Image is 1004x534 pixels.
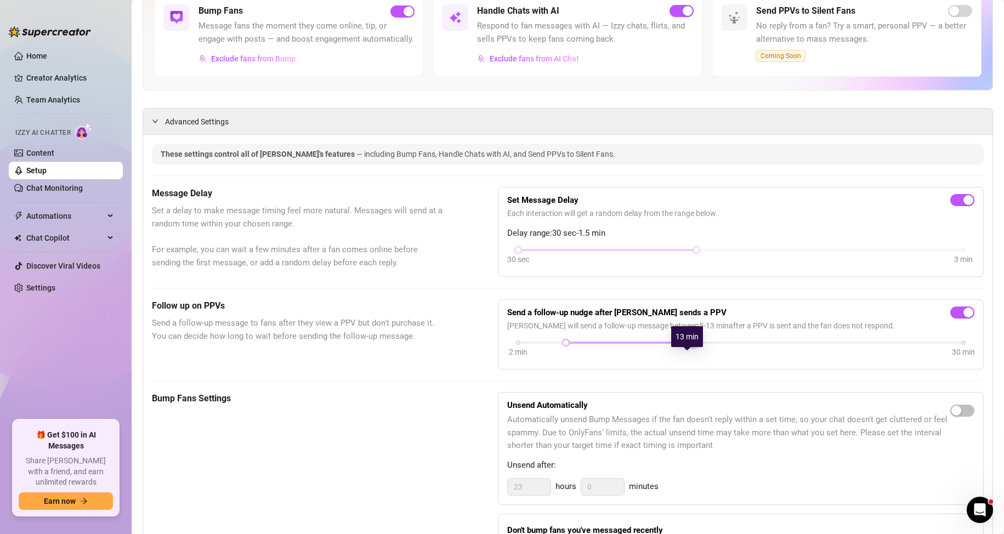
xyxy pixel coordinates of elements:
[19,492,113,510] button: Earn nowarrow-right
[26,149,54,157] a: Content
[671,326,703,347] div: 13 min
[507,413,950,452] span: Automatically unsend Bump Messages if the fan doesn't reply within a set time, so your chat doesn...
[152,115,165,127] div: expanded
[952,346,975,358] div: 30 min
[165,116,229,128] span: Advanced Settings
[555,480,576,493] span: hours
[477,4,559,18] h5: Handle Chats with AI
[507,308,727,317] strong: Send a follow-up nudge after [PERSON_NAME] sends a PPV
[15,128,71,138] span: Izzy AI Chatter
[967,497,993,523] iframe: Intercom live chat
[26,262,100,270] a: Discover Viral Videos
[507,227,974,240] span: Delay range: 30 sec - 1.5 min
[26,69,114,87] a: Creator Analytics
[26,283,55,292] a: Settings
[509,346,527,358] div: 2 min
[152,187,443,200] h5: Message Delay
[9,26,91,37] img: logo-BBDzfeDw.svg
[211,54,296,63] span: Exclude fans from Bump
[199,55,207,63] img: svg%3e
[152,204,443,269] span: Set a delay to make message timing feel more natural. Messages will send at a random time within ...
[44,497,76,505] span: Earn now
[26,207,104,225] span: Automations
[19,430,113,451] span: 🎁 Get $100 in AI Messages
[26,229,104,247] span: Chat Copilot
[954,253,973,265] div: 3 min
[507,207,974,219] span: Each interaction will get a random delay from the range below.
[477,20,693,46] span: Respond to fan messages with AI — Izzy chats, flirts, and sells PPVs to keep fans coming back.
[198,4,243,18] h5: Bump Fans
[152,118,158,124] span: expanded
[756,20,972,46] span: No reply from a fan? Try a smart, personal PPV — a better alternative to mass messages.
[80,497,88,505] span: arrow-right
[14,212,23,220] span: thunderbolt
[152,299,443,313] h5: Follow up on PPVs
[507,459,974,472] span: Unsend after:
[198,50,296,67] button: Exclude fans from Bump
[477,50,580,67] button: Exclude fans from AI Chat
[26,184,83,192] a: Chat Monitoring
[756,50,806,62] span: Coming Soon
[490,54,579,63] span: Exclude fans from AI Chat
[478,55,485,63] img: svg%3e
[19,456,113,488] span: Share [PERSON_NAME] with a friend, and earn unlimited rewards
[152,317,443,343] span: Send a follow-up message to fans after they view a PPV but don't purchase it. You can decide how ...
[26,95,80,104] a: Team Analytics
[507,195,578,205] strong: Set Message Delay
[26,52,47,60] a: Home
[507,320,974,332] span: [PERSON_NAME] will send a follow-up message between 5 - 13 min after a PPV is sent and the fan do...
[629,480,659,493] span: minutes
[170,11,183,24] img: svg%3e
[756,4,855,18] h5: Send PPVs to Silent Fans
[728,11,741,24] img: svg%3e
[449,11,462,24] img: svg%3e
[198,20,415,46] span: Message fans the moment they come online, tip, or engage with posts — and boost engagement automa...
[26,166,47,175] a: Setup
[356,150,615,158] span: — including Bump Fans, Handle Chats with AI, and Send PPVs to Silent Fans.
[75,123,92,139] img: AI Chatter
[507,400,588,410] strong: Unsend Automatically
[507,253,529,265] div: 30 sec
[152,392,443,405] h5: Bump Fans Settings
[14,234,21,242] img: Chat Copilot
[161,150,356,158] span: These settings control all of [PERSON_NAME]'s features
